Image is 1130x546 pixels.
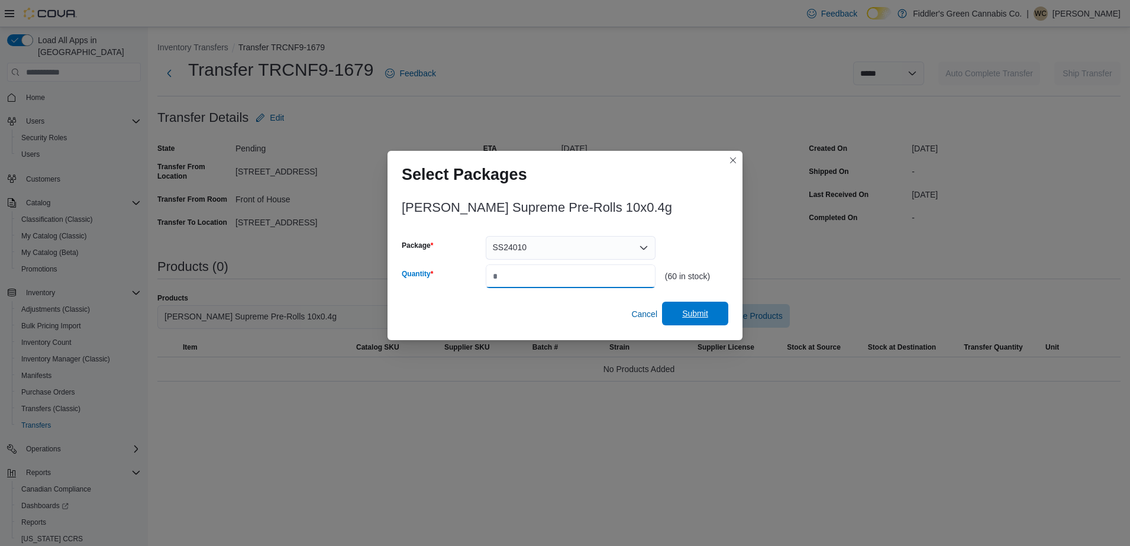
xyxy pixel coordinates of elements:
button: Closes this modal window [726,153,740,167]
span: SS24010 [493,240,527,254]
label: Quantity [402,269,433,279]
button: Submit [662,302,728,325]
label: Package [402,241,433,250]
h3: [PERSON_NAME] Supreme Pre-Rolls 10x0.4g [402,201,672,215]
h1: Select Packages [402,165,527,184]
span: Cancel [631,308,657,320]
span: Submit [682,308,708,319]
button: Cancel [627,302,662,326]
div: (60 in stock) [665,272,728,281]
button: Open list of options [639,243,648,253]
